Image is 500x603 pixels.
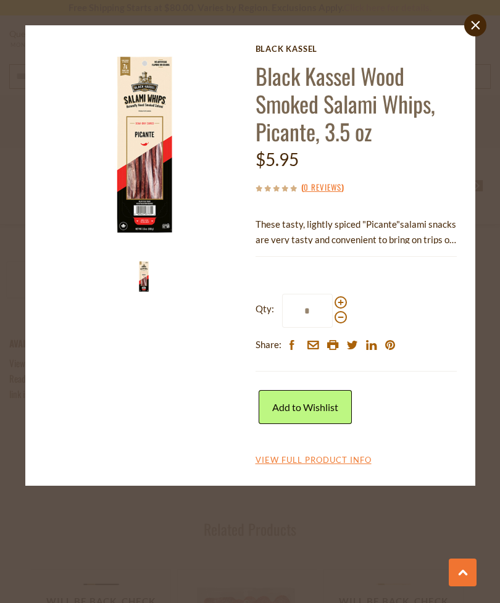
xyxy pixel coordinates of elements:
span: ( ) [301,181,344,193]
strong: Qty: [256,301,274,317]
p: These tasty, lightly spiced "Picante"salami snacks are very tasty and convenient to bring on trip... [256,217,457,247]
input: Qty: [282,294,333,328]
span: Share: [256,337,281,352]
a: Black Kassel [256,44,457,54]
img: Black Kassel Wood Smoked Salami Whips [44,44,245,245]
a: 0 Reviews [304,181,341,194]
img: Black Kassel Wood Smoked Salami Whips [127,259,161,294]
a: View Full Product Info [256,455,372,466]
a: Black Kassel Wood Smoked Salami Whips, Picante, 3.5 oz [256,59,435,148]
a: Add to Wishlist [259,390,352,424]
span: $5.95 [256,149,299,170]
